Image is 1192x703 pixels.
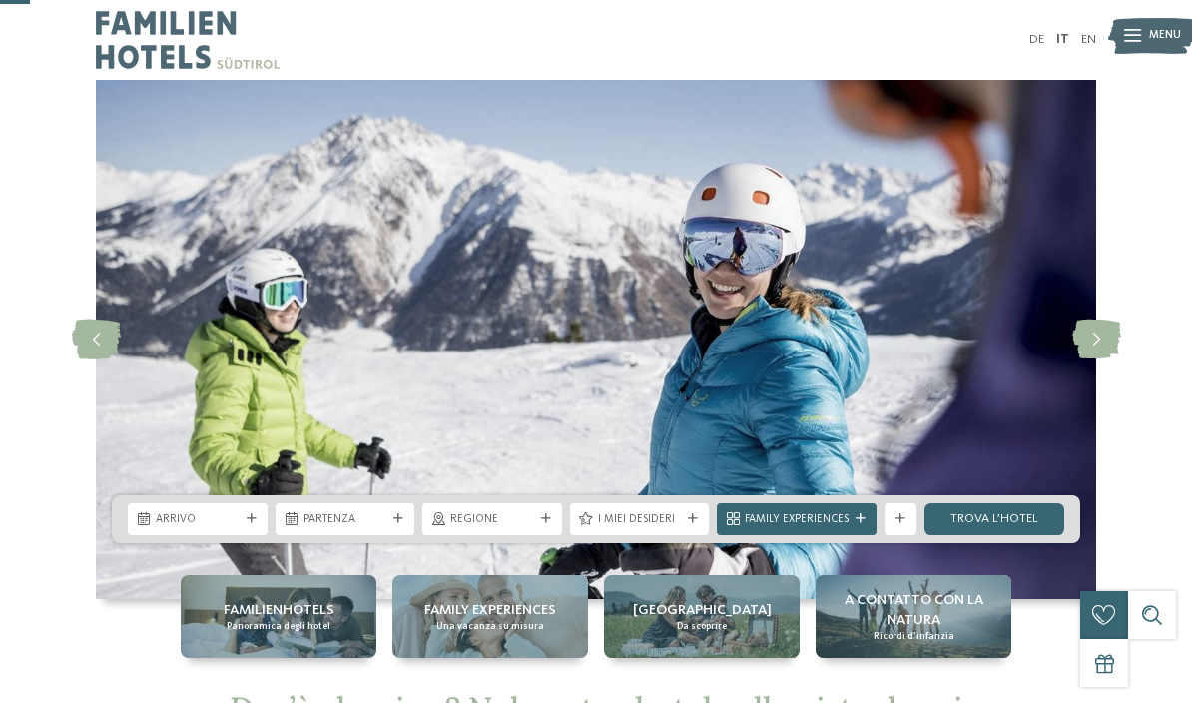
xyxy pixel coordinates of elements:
[436,620,544,633] span: Una vacanza su misura
[424,600,556,620] span: Family experiences
[677,620,727,633] span: Da scoprire
[96,80,1096,599] img: Hotel sulle piste da sci per bambini: divertimento senza confini
[824,590,1003,630] span: A contatto con la natura
[604,575,800,658] a: Hotel sulle piste da sci per bambini: divertimento senza confini [GEOGRAPHIC_DATA] Da scoprire
[816,575,1011,658] a: Hotel sulle piste da sci per bambini: divertimento senza confini A contatto con la natura Ricordi...
[1081,33,1096,46] a: EN
[303,512,387,528] span: Partenza
[874,630,954,643] span: Ricordi d’infanzia
[745,512,849,528] span: Family Experiences
[227,620,330,633] span: Panoramica degli hotel
[450,512,534,528] span: Regione
[598,512,682,528] span: I miei desideri
[924,503,1064,535] a: trova l’hotel
[1149,28,1181,44] span: Menu
[633,600,772,620] span: [GEOGRAPHIC_DATA]
[1056,33,1069,46] a: IT
[181,575,376,658] a: Hotel sulle piste da sci per bambini: divertimento senza confini Familienhotels Panoramica degli ...
[1029,33,1044,46] a: DE
[224,600,334,620] span: Familienhotels
[156,512,240,528] span: Arrivo
[392,575,588,658] a: Hotel sulle piste da sci per bambini: divertimento senza confini Family experiences Una vacanza s...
